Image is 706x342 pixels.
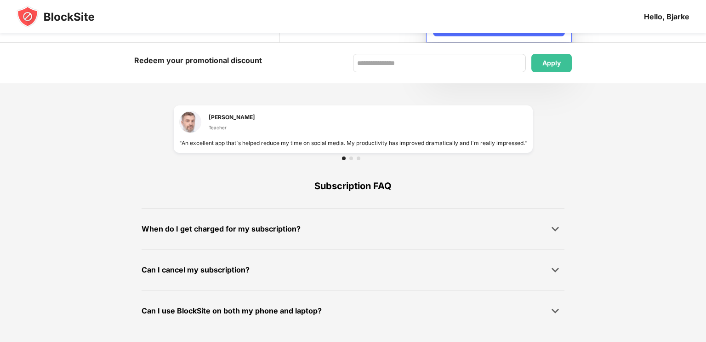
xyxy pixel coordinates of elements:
div: Hello, Bjarke [644,12,689,21]
div: Teacher [209,124,255,131]
div: Subscription FAQ [142,164,564,208]
img: testimonial-1.jpg [179,111,201,133]
div: "An excellent app that`s helped reduce my time on social media. My productivity has improved dram... [179,139,527,147]
div: [PERSON_NAME] [209,113,255,122]
div: When do I get charged for my subscription? [142,222,301,236]
div: Apply [542,59,561,67]
img: blocksite-icon-black.svg [17,6,95,28]
div: Can I cancel my subscription? [142,263,250,277]
div: Redeem your promotional discount [134,54,262,67]
div: Can I use BlockSite on both my phone and laptop? [142,304,322,318]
